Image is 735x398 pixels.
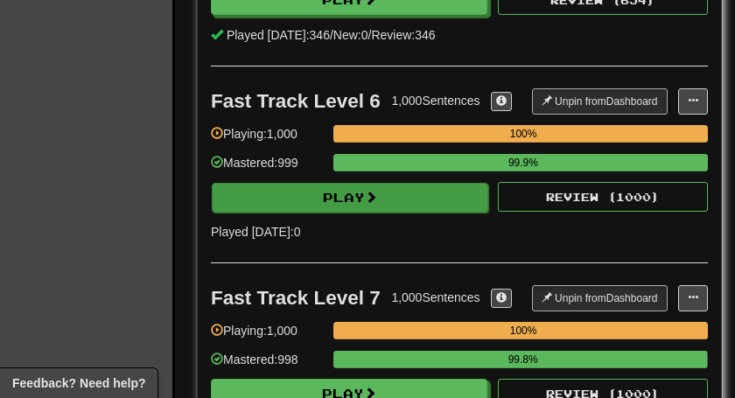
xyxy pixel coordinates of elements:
div: 1,000 Sentences [391,289,479,306]
button: Unpin fromDashboard [532,285,668,311]
span: New: 0 [333,28,368,42]
button: Unpin fromDashboard [532,88,668,115]
div: 99.8% [339,351,707,368]
span: Review: 346 [371,28,435,42]
button: Review (1000) [498,182,708,212]
div: 1,000 Sentences [391,92,479,109]
div: 100% [339,322,708,339]
span: Played [DATE]: 0 [211,225,300,239]
span: Played [DATE]: 346 [227,28,330,42]
button: Play [212,183,488,213]
div: 99.9% [339,154,707,171]
div: Mastered: 999 [211,154,325,183]
span: / [368,28,372,42]
div: Fast Track Level 7 [211,287,381,309]
div: Playing: 1,000 [211,125,325,154]
span: Open feedback widget [12,374,145,392]
div: 100% [339,125,708,143]
span: / [330,28,333,42]
div: Playing: 1,000 [211,322,325,351]
div: Fast Track Level 6 [211,90,381,112]
div: Mastered: 998 [211,351,325,380]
